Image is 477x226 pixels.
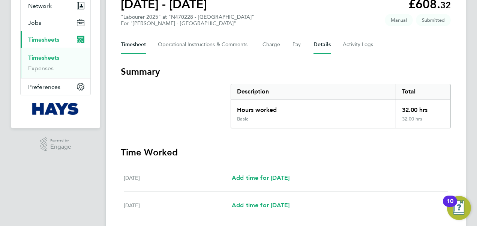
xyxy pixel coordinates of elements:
div: For "[PERSON_NAME] - [GEOGRAPHIC_DATA]" [121,20,254,27]
a: Expenses [28,65,54,72]
a: Powered byEngage [40,137,72,152]
img: hays-logo-retina.png [32,103,79,115]
button: Charge [262,36,280,54]
button: Jobs [21,14,90,31]
button: Timesheets [21,31,90,48]
span: Engage [50,144,71,150]
div: Basic [237,116,248,122]
button: Preferences [21,78,90,95]
span: Powered by [50,137,71,144]
div: Summary [231,84,451,128]
div: Description [231,84,396,99]
h3: Time Worked [121,146,451,158]
span: This timesheet was manually created. [385,14,413,26]
div: "Labourer 2025" at "N470228 - [GEOGRAPHIC_DATA]" [121,14,254,27]
span: Network [28,2,52,9]
div: [DATE] [124,173,232,182]
button: Pay [292,36,301,54]
span: Jobs [28,19,41,26]
div: 32.00 hrs [396,99,450,116]
div: [DATE] [124,201,232,210]
div: Total [396,84,450,99]
div: 10 [447,201,453,211]
button: Open Resource Center, 10 new notifications [447,196,471,220]
button: Details [313,36,331,54]
button: Operational Instructions & Comments [158,36,250,54]
span: Preferences [28,83,60,90]
button: Activity Logs [343,36,374,54]
a: Timesheets [28,54,59,61]
h3: Summary [121,66,451,78]
div: Timesheets [21,48,90,78]
div: 32.00 hrs [396,116,450,128]
span: Add time for [DATE] [232,174,289,181]
div: Hours worked [231,99,396,116]
a: Go to home page [20,103,91,115]
button: Timesheet [121,36,146,54]
span: This timesheet is Submitted. [416,14,451,26]
a: Add time for [DATE] [232,201,289,210]
a: Add time for [DATE] [232,173,289,182]
span: Add time for [DATE] [232,202,289,209]
span: Timesheets [28,36,59,43]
